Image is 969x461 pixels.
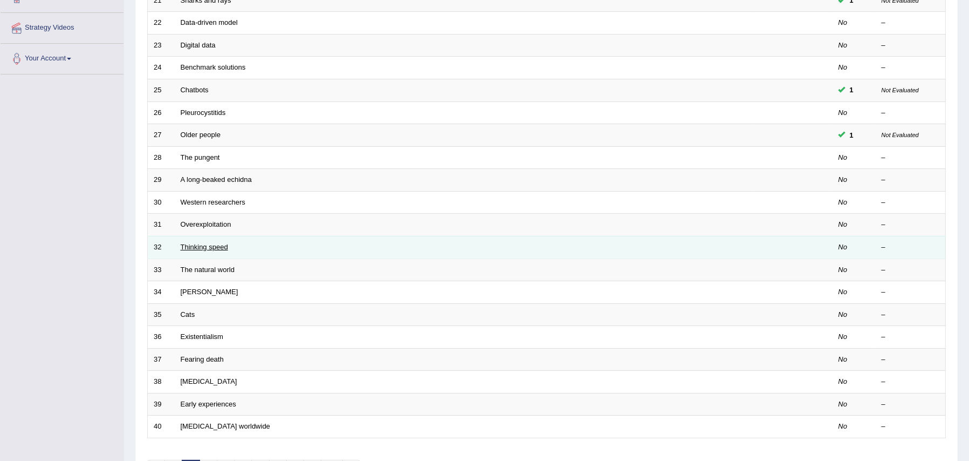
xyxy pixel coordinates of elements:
[882,108,940,118] div: –
[148,236,175,259] td: 32
[882,198,940,208] div: –
[181,198,245,206] a: Western researchers
[181,400,236,408] a: Early experiences
[839,333,848,341] em: No
[882,332,940,342] div: –
[181,18,238,26] a: Data-driven model
[882,18,940,28] div: –
[181,153,220,161] a: The pungent
[846,130,858,141] span: You can still take this question
[1,44,123,71] a: Your Account
[1,13,123,40] a: Strategy Videos
[882,40,940,51] div: –
[882,377,940,387] div: –
[839,220,848,228] em: No
[181,288,238,296] a: [PERSON_NAME]
[882,355,940,365] div: –
[181,333,223,341] a: Existentialism
[882,153,940,163] div: –
[882,287,940,297] div: –
[882,242,940,253] div: –
[148,214,175,236] td: 31
[839,41,848,49] em: No
[148,101,175,124] td: 26
[882,220,940,230] div: –
[148,416,175,438] td: 40
[181,266,235,274] a: The natural world
[839,63,848,71] em: No
[181,86,209,94] a: Chatbots
[839,18,848,26] em: No
[148,371,175,394] td: 38
[148,348,175,371] td: 37
[839,198,848,206] em: No
[181,377,237,385] a: [MEDICAL_DATA]
[181,310,195,318] a: Cats
[882,87,919,93] small: Not Evaluated
[839,310,848,318] em: No
[181,109,226,117] a: Pleurocystitids
[181,175,252,184] a: A long-beaked echidna
[882,63,940,73] div: –
[839,243,848,251] em: No
[148,124,175,147] td: 27
[148,303,175,326] td: 35
[181,63,246,71] a: Benchmark solutions
[181,220,231,228] a: Overexploitation
[148,57,175,79] td: 24
[882,175,940,185] div: –
[839,377,848,385] em: No
[148,34,175,57] td: 23
[181,355,224,363] a: Fearing death
[839,153,848,161] em: No
[148,191,175,214] td: 30
[839,422,848,430] em: No
[839,400,848,408] em: No
[839,288,848,296] em: No
[882,310,940,320] div: –
[882,132,919,138] small: Not Evaluated
[839,266,848,274] em: No
[839,109,848,117] em: No
[148,79,175,102] td: 25
[148,326,175,349] td: 36
[181,41,216,49] a: Digital data
[148,146,175,169] td: 28
[181,131,221,139] a: Older people
[882,399,940,410] div: –
[148,281,175,304] td: 34
[148,169,175,192] td: 29
[839,355,848,363] em: No
[846,84,858,96] span: You can still take this question
[148,12,175,35] td: 22
[839,175,848,184] em: No
[148,393,175,416] td: 39
[148,259,175,281] td: 33
[181,422,270,430] a: [MEDICAL_DATA] worldwide
[181,243,228,251] a: Thinking speed
[882,422,940,432] div: –
[882,265,940,275] div: –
